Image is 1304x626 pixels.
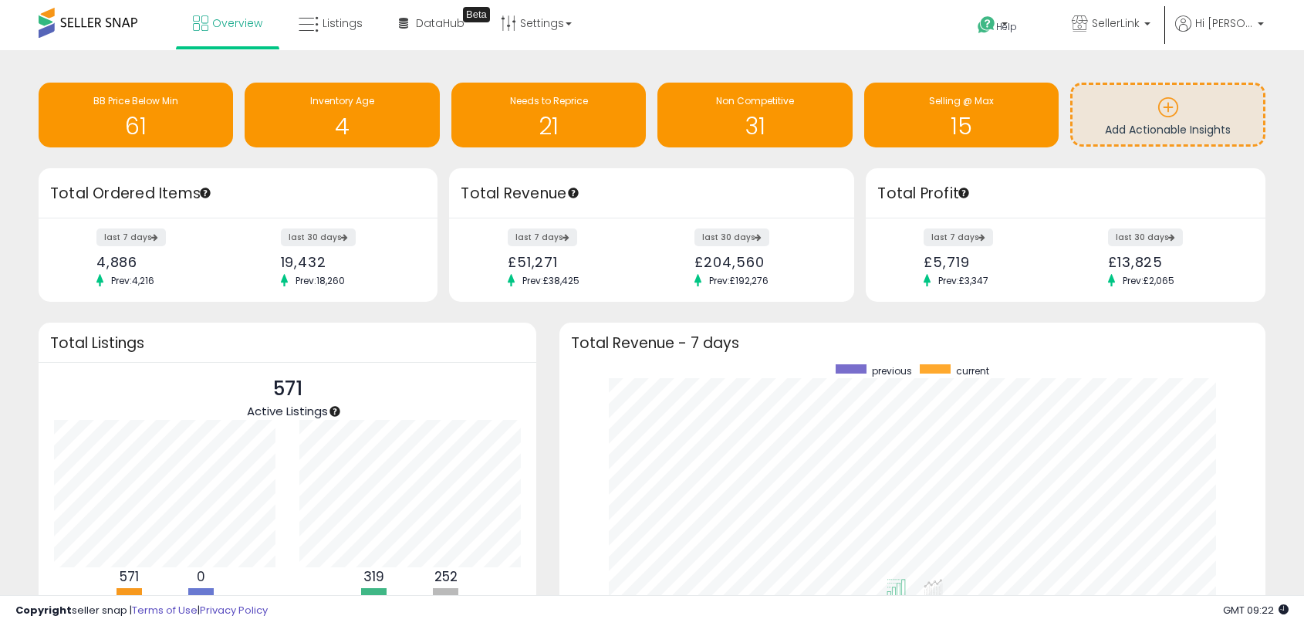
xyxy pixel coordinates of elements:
[1175,15,1264,50] a: Hi [PERSON_NAME]
[96,228,166,246] label: last 7 days
[1115,274,1182,287] span: Prev: £2,065
[451,83,646,147] a: Needs to Reprice 21
[15,604,268,618] div: seller snap | |
[197,567,205,586] b: 0
[96,254,227,270] div: 4,886
[132,603,198,618] a: Terms of Use
[212,15,262,31] span: Overview
[15,603,72,618] strong: Copyright
[510,94,588,107] span: Needs to Reprice
[1092,15,1140,31] span: SellerLink
[200,603,268,618] a: Privacy Policy
[864,83,1059,147] a: Selling @ Max 15
[701,274,776,287] span: Prev: £192,276
[1108,254,1238,270] div: £13,825
[924,228,993,246] label: last 7 days
[996,20,1017,33] span: Help
[461,183,843,205] h3: Total Revenue
[571,337,1254,349] h3: Total Revenue - 7 days
[120,567,139,586] b: 571
[566,186,580,200] div: Tooltip anchor
[434,567,458,586] b: 252
[50,337,525,349] h3: Total Listings
[924,254,1054,270] div: £5,719
[103,274,162,287] span: Prev: 4,216
[665,113,844,139] h1: 31
[1108,228,1183,246] label: last 30 days
[1073,85,1262,144] a: Add Actionable Insights
[363,567,384,586] b: 319
[323,15,363,31] span: Listings
[310,94,374,107] span: Inventory Age
[716,94,794,107] span: Non Competitive
[93,94,178,107] span: BB Price Below Min
[1195,15,1253,31] span: Hi [PERSON_NAME]
[328,404,342,418] div: Tooltip anchor
[508,228,577,246] label: last 7 days
[281,228,356,246] label: last 30 days
[1223,603,1289,618] span: 2025-08-13 09:22 GMT
[459,113,638,139] h1: 21
[1105,122,1231,137] span: Add Actionable Insights
[252,113,431,139] h1: 4
[965,4,1047,50] a: Help
[46,113,225,139] h1: 61
[515,274,587,287] span: Prev: £38,425
[872,113,1051,139] h1: 15
[957,186,971,200] div: Tooltip anchor
[694,254,827,270] div: £204,560
[463,7,490,22] div: Tooltip anchor
[281,254,411,270] div: 19,432
[977,15,996,35] i: Get Help
[929,94,994,107] span: Selling @ Max
[931,274,996,287] span: Prev: £3,347
[247,403,328,419] span: Active Listings
[877,183,1253,205] h3: Total Profit
[247,374,328,404] p: 571
[657,83,852,147] a: Non Competitive 31
[416,15,465,31] span: DataHub
[50,183,426,205] h3: Total Ordered Items
[245,83,439,147] a: Inventory Age 4
[288,274,353,287] span: Prev: 18,260
[872,364,912,377] span: previous
[198,186,212,200] div: Tooltip anchor
[956,364,989,377] span: current
[508,254,640,270] div: £51,271
[694,228,769,246] label: last 30 days
[39,83,233,147] a: BB Price Below Min 61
